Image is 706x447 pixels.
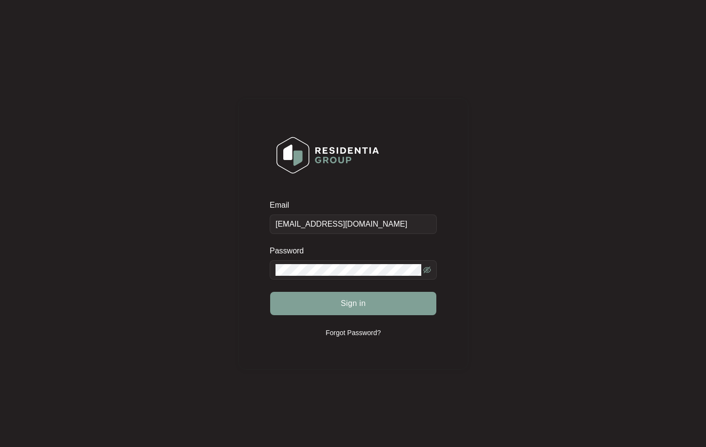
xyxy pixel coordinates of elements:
[270,292,436,315] button: Sign in
[270,215,437,234] input: Email
[341,298,366,309] span: Sign in
[270,246,311,256] label: Password
[276,264,421,276] input: Password
[270,200,296,210] label: Email
[270,130,385,180] img: Login Logo
[423,266,431,274] span: eye-invisible
[326,328,381,338] p: Forgot Password?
